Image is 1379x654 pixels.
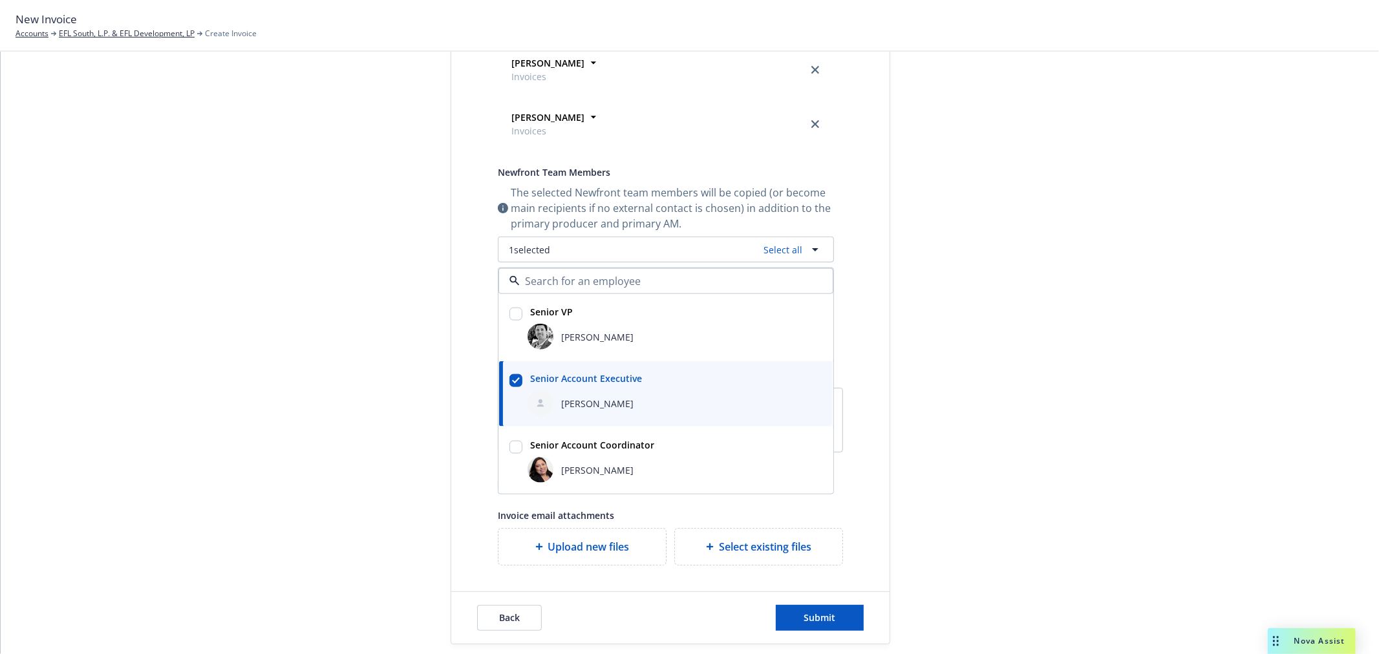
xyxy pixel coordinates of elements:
a: Select all [758,243,802,257]
span: Back [499,611,520,624]
span: Invoices [511,124,584,138]
img: employee photo [528,457,553,483]
span: [PERSON_NAME] [561,463,634,476]
div: Select existing files [674,528,843,565]
span: [PERSON_NAME] [561,396,634,410]
a: EFL South, L.P. & EFL Development, LP [59,28,195,39]
strong: Senior VP [530,306,573,318]
div: Upload new files [498,528,667,565]
span: Invoices [511,70,584,83]
span: The selected Newfront team members will be copied (or become main recipients if no external conta... [511,185,834,231]
strong: [PERSON_NAME] [511,57,584,69]
span: Invoice email attachments [498,509,614,522]
button: Back [477,605,542,631]
button: Submit [776,605,864,631]
a: close [807,116,823,132]
strong: [PERSON_NAME] [511,111,584,123]
a: Accounts [16,28,48,39]
span: Submit [804,611,836,624]
span: [PERSON_NAME] [561,330,634,343]
strong: Senior Account Executive [530,372,642,385]
img: employee photo [528,324,553,350]
span: New Invoice [16,11,77,28]
span: Nova Assist [1294,635,1345,646]
input: Search for an employee [520,273,807,289]
span: 1 selected [509,243,550,257]
div: Drag to move [1268,628,1284,654]
strong: Senior Account Coordinator [530,439,654,451]
span: Upload new files [548,539,630,554]
button: 1selectedSelect all [498,237,834,262]
span: Select existing files [719,539,811,554]
button: Nova Assist [1268,628,1356,654]
a: close [807,62,823,78]
span: Newfront Team Members [498,166,610,178]
span: Create Invoice [205,28,257,39]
